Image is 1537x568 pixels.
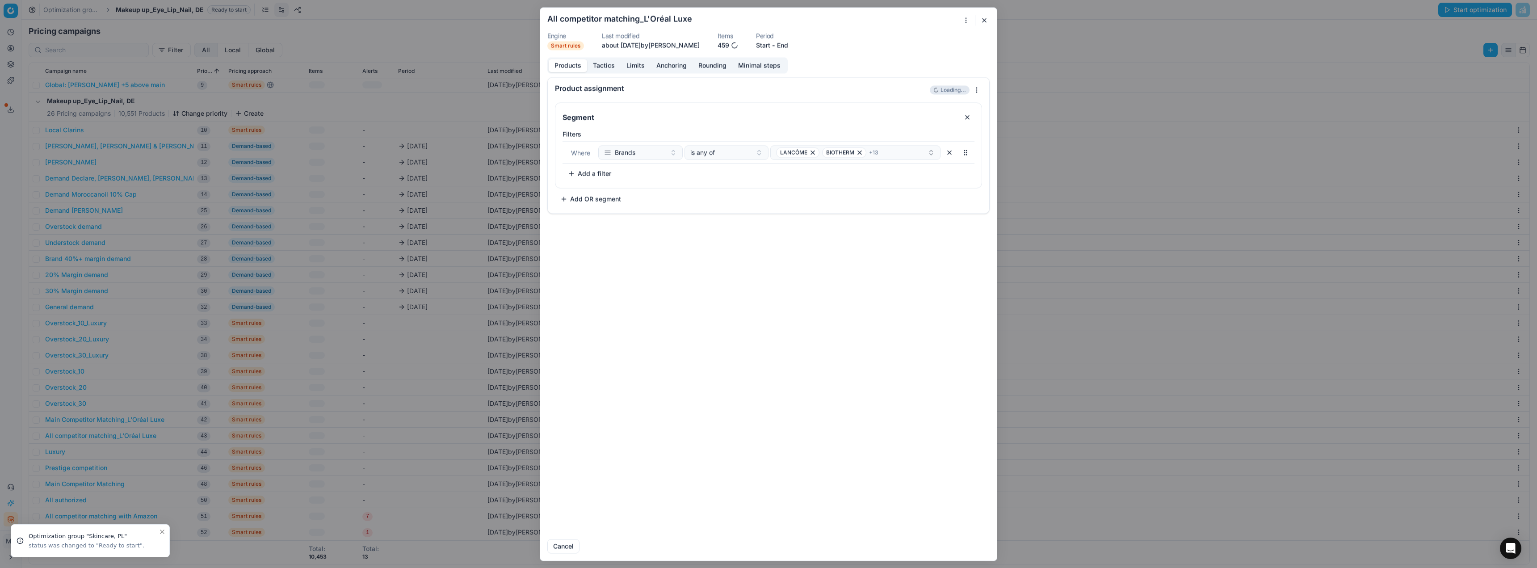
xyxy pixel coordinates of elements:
button: Limits [621,59,651,72]
button: Minimal steps [732,59,786,72]
button: Anchoring [651,59,693,72]
dt: Period [756,33,788,39]
button: Tactics [587,59,621,72]
span: Brands [615,148,635,157]
label: Filters [563,130,974,139]
span: Where [571,149,590,156]
button: Add OR segment [555,192,626,206]
dt: Items [718,33,738,39]
button: Rounding [693,59,732,72]
dt: Last modified [602,33,700,39]
h2: All competitor matching_L'Oréal Luxe [547,15,692,23]
button: End [777,41,788,50]
button: Products [549,59,587,72]
span: - [772,41,775,50]
span: about [DATE] by [PERSON_NAME] [602,41,700,49]
a: 459 [718,41,738,50]
button: Cancel [547,539,580,553]
dt: Engine [547,33,584,39]
span: LANCÔME [780,149,807,156]
button: LANCÔMEBIOTHERM+13 [770,145,941,160]
span: + 13 [869,149,878,156]
span: Smart rules [547,41,584,50]
input: Segment [561,110,957,124]
button: Add a filter [563,166,617,181]
button: Start [756,41,770,50]
span: is any of [690,148,715,157]
span: Loading... [941,86,966,93]
div: Product assignment [555,84,928,92]
span: BIOTHERM [826,149,854,156]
